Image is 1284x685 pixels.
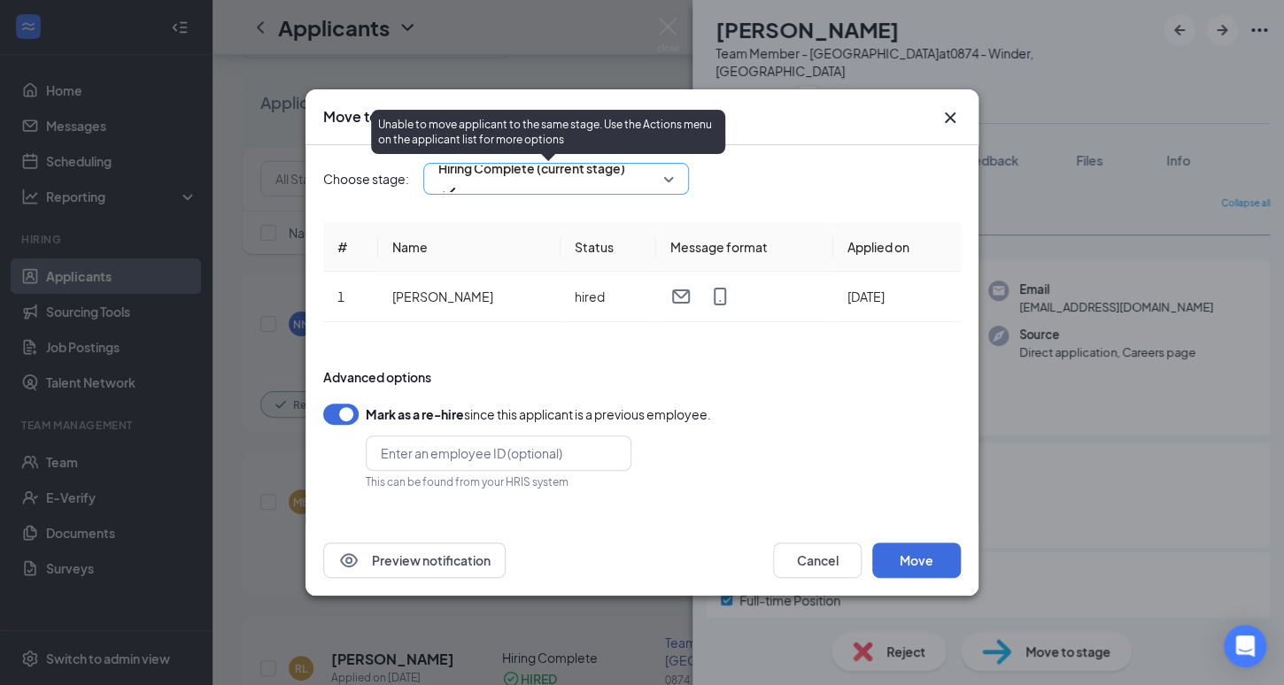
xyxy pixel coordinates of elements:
div: since this applicant is a previous employee. [366,404,711,425]
b: Mark as a re-hire [366,406,464,422]
div: Open Intercom Messenger [1224,625,1266,667]
td: hired [561,272,655,322]
th: Applied on [833,223,961,272]
svg: MobileSms [709,286,731,307]
th: Status [561,223,655,272]
th: # [323,223,378,272]
td: [PERSON_NAME] [378,272,561,322]
span: Hiring Complete (current stage) [438,155,625,181]
button: Cancel [773,543,862,578]
div: Unable to move applicant to the same stage. Use the Actions menu on the applicant list for more o... [371,110,725,154]
span: Choose stage: [323,169,409,189]
svg: Eye [338,550,360,571]
div: Advanced options [323,368,961,386]
td: [DATE] [833,272,961,322]
div: This can be found from your HRIS system [366,474,631,489]
svg: Checkmark [438,181,460,203]
button: EyePreview notification [323,543,506,578]
svg: Email [670,286,692,307]
svg: Cross [940,107,961,128]
h3: Move to stage [323,107,419,127]
button: Close [940,107,961,128]
th: Message format [656,223,833,272]
span: 1 [337,289,344,304]
input: Enter an employee ID (optional) [366,435,631,471]
th: Name [378,223,561,272]
button: Move [872,543,961,578]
